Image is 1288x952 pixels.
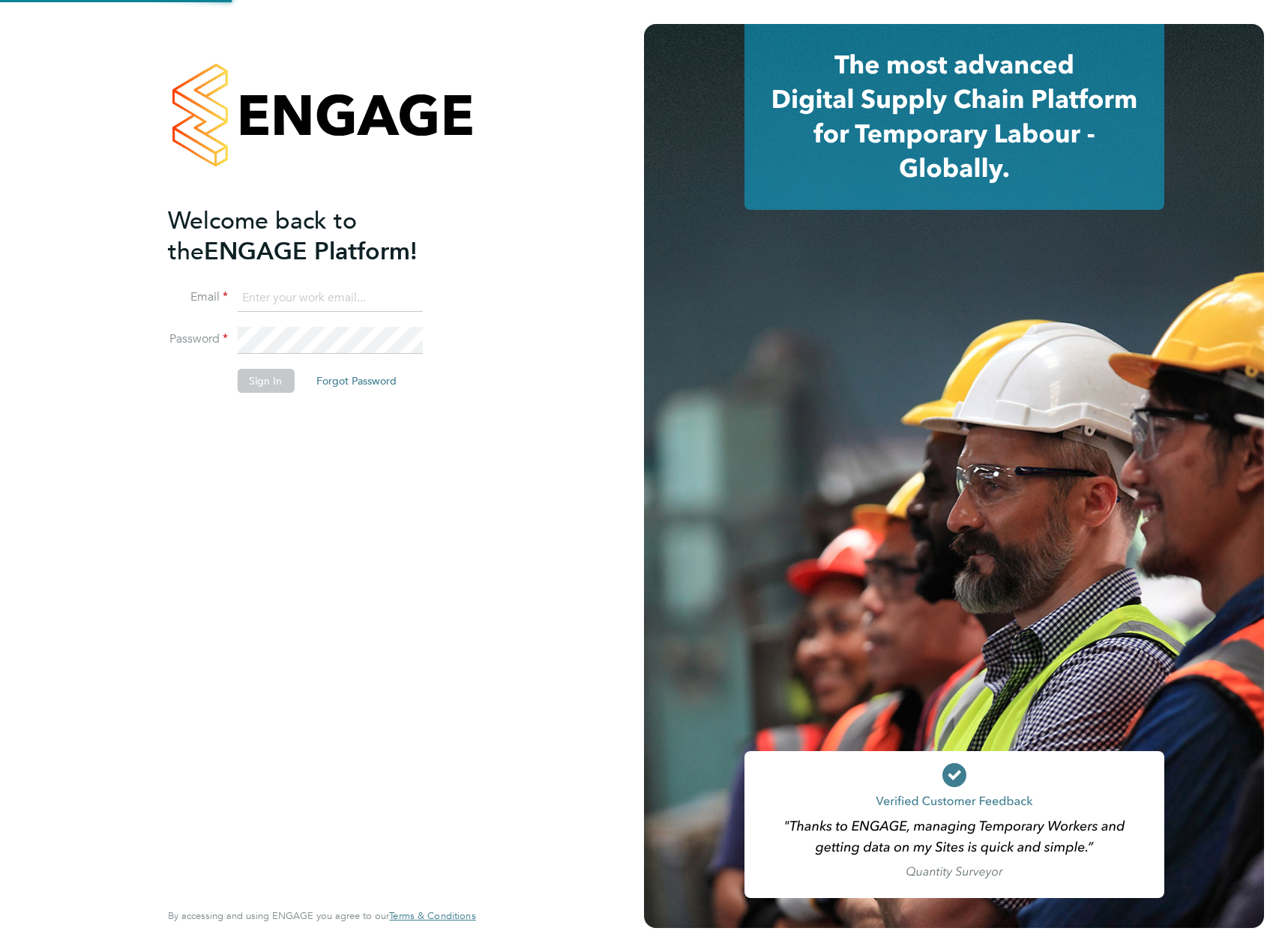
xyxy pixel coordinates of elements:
label: Email [168,289,228,305]
a: Terms & Conditions [389,910,475,922]
button: Sign In [237,369,294,393]
span: Terms & Conditions [389,909,475,922]
span: Welcome back to the [168,206,357,266]
span: By accessing and using ENGAGE you agree to our [168,909,475,922]
label: Password [168,331,228,347]
button: Forgot Password [304,369,409,393]
h2: ENGAGE Platform! [168,205,460,267]
input: Enter your work email... [237,285,422,312]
